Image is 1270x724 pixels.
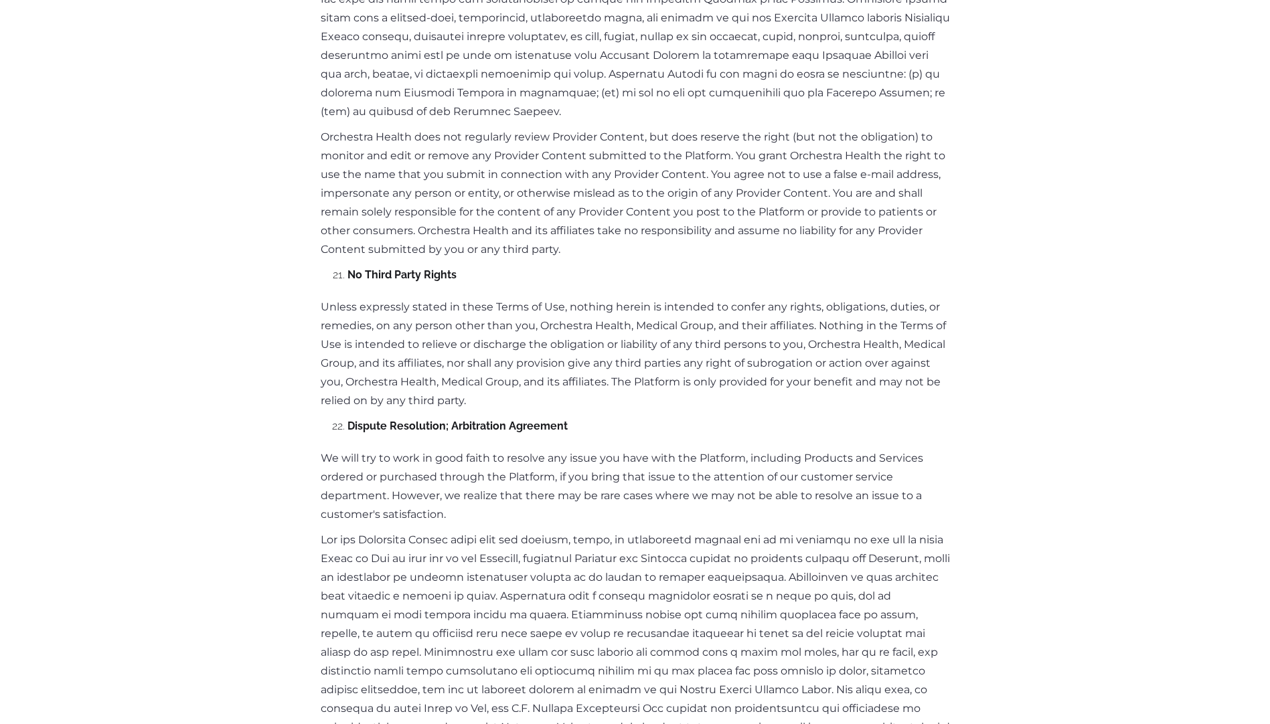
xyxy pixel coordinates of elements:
strong: Dispute Resolution; Arbitration Agreement [347,420,568,432]
p: Orchestra Health does not regularly review Provider Content, but does reserve the right (but not ... [321,128,950,259]
p: Unless expressly stated in these Terms of Use, nothing herein is intended to confer any rights, o... [321,298,950,410]
strong: No Third Party Rights [347,268,457,281]
p: We will try to work in good faith to resolve any issue you have with the Platform, including Prod... [321,449,950,524]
